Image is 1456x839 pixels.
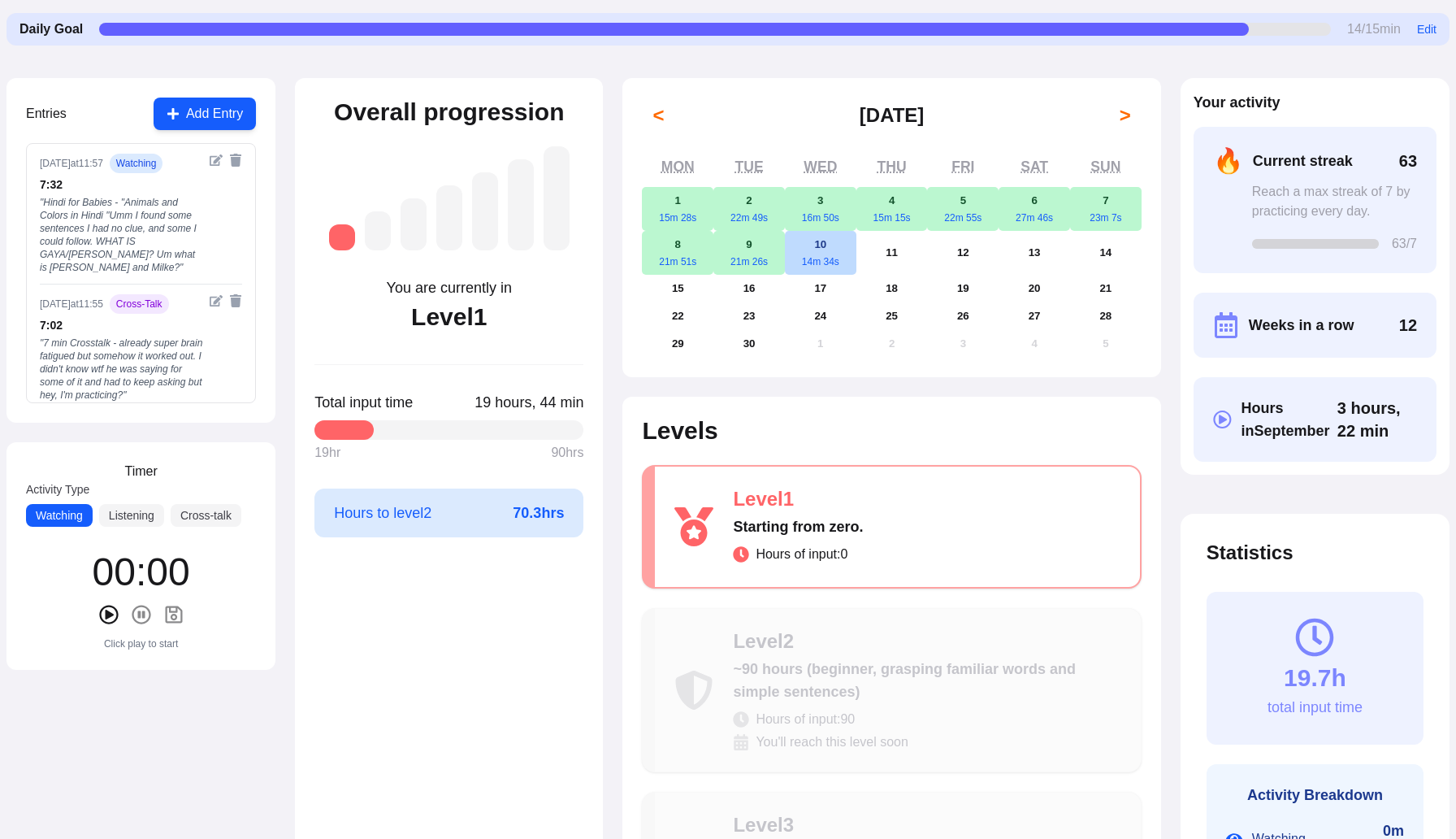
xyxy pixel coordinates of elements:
[210,294,223,307] button: Edit entry
[713,302,785,330] button: September 23, 2025
[856,231,928,275] button: September 11, 2025
[210,154,223,167] button: Edit entry
[1249,314,1354,337] span: Weeks in a row
[642,330,713,358] button: September 29, 2025
[314,391,413,414] span: Total input time
[999,187,1070,231] button: September 6, 202527m 46s
[436,185,462,250] div: Level 4: ~525 hours (intermediate, understanding more complex conversations)
[889,337,895,350] abbr: October 2, 2025
[544,146,570,250] div: Level 7: ~2,625 hours (near-native, understanding most media and conversations fluently)
[999,231,1070,275] button: September 13, 2025
[1020,159,1048,175] abbr: Saturday
[743,282,756,294] abbr: September 16, 2025
[1253,150,1353,172] span: Current streak
[40,157,103,170] div: [DATE] at 11:57
[733,628,1120,654] div: Level 2
[642,211,713,224] div: 15m 28s
[886,282,898,294] abbr: September 18, 2025
[713,255,785,268] div: 21m 26s
[856,211,928,224] div: 15m 15s
[675,194,681,206] abbr: September 1, 2025
[785,231,856,275] button: September 10, 202514m 34s
[856,187,928,231] button: September 4, 202515m 15s
[1070,275,1142,302] button: September 21, 2025
[999,330,1070,358] button: October 4, 2025
[889,194,895,206] abbr: September 4, 2025
[756,710,855,729] span: Hours of input: 90
[1070,187,1142,231] button: September 7, 202523m 7s
[1031,194,1037,206] abbr: September 6, 2025
[713,187,785,231] button: September 2, 202522m 49s
[1399,150,1417,172] span: 63
[785,255,856,268] div: 14m 34s
[652,102,664,128] span: <
[26,481,256,498] label: Activity Type
[110,294,169,314] span: cross-talk
[1213,146,1243,176] span: 🔥
[1029,282,1041,294] abbr: September 20, 2025
[551,443,583,463] span: 90 hrs
[40,317,203,333] div: 7 : 02
[40,337,203,402] div: " 7 min Crosstalk - already super brain fatigued but somehow it worked out. I didn't know wtf he ...
[960,337,966,350] abbr: October 3, 2025
[314,443,340,463] span: 19 hr
[785,275,856,302] button: September 17, 2025
[927,231,999,275] button: September 12, 2025
[642,187,713,231] button: September 1, 202515m 28s
[1417,21,1436,37] button: Edit
[957,282,969,294] abbr: September 19, 2025
[713,231,785,275] button: September 9, 202521m 26s
[642,275,713,302] button: September 15, 2025
[756,545,847,564] span: Hours of input: 0
[104,637,178,650] div: Click play to start
[1267,696,1363,719] div: total input time
[672,337,684,350] abbr: September 29, 2025
[1109,99,1142,132] button: >
[927,275,999,302] button: September 19, 2025
[957,246,969,259] abbr: September 12, 2025
[1207,540,1423,566] h2: Statistics
[1194,91,1436,114] h2: Your activity
[513,502,564,524] span: 70.3 hrs
[1347,20,1401,39] span: 14 / 15 min
[334,502,431,524] span: Hours to level 2
[401,198,427,250] div: Level 3: ~260 hours (low intermediate, understanding simple conversations)
[1099,246,1111,259] abbr: September 14, 2025
[19,20,83,39] span: Daily Goal
[734,159,763,175] abbr: Tuesday
[817,337,823,350] abbr: October 1, 2025
[817,194,823,206] abbr: September 3, 2025
[713,330,785,358] button: September 30, 2025
[785,211,856,224] div: 16m 50s
[856,330,928,358] button: October 2, 2025
[927,211,999,224] div: 22m 55s
[733,658,1120,703] div: ~90 hours (beginner, grasping familiar words and simple sentences)
[743,337,756,350] abbr: September 30, 2025
[733,515,1120,538] div: Starting from zero.
[746,238,752,250] abbr: September 9, 2025
[733,812,1120,838] div: Level 3
[1103,337,1108,350] abbr: October 5, 2025
[1103,194,1108,206] abbr: September 7, 2025
[1226,784,1404,806] h3: Activity Breakdown
[1241,397,1337,442] span: Hours in September
[40,196,203,274] div: " Hindi for Babies - "Animals and Colors in Hindi "Umm I found some sentences I had no clue, and ...
[365,211,391,250] div: Level 2: ~90 hours (beginner, grasping familiar words and simple sentences)
[642,302,713,330] button: September 22, 2025
[746,194,752,206] abbr: September 2, 2025
[1070,302,1142,330] button: September 28, 2025
[814,310,826,322] abbr: September 24, 2025
[1099,282,1111,294] abbr: September 21, 2025
[1392,234,1417,254] span: 63 /7
[411,302,487,332] div: Level 1
[814,238,826,250] abbr: September 10, 2025
[474,391,583,414] span: Click to toggle between decimal and time format
[1099,310,1111,322] abbr: September 28, 2025
[927,330,999,358] button: October 3, 2025
[927,302,999,330] button: September 26, 2025
[124,462,157,481] h3: Timer
[642,255,713,268] div: 21m 51s
[1070,211,1142,224] div: 23m 7s
[642,99,674,132] button: <
[229,154,242,167] button: Delete entry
